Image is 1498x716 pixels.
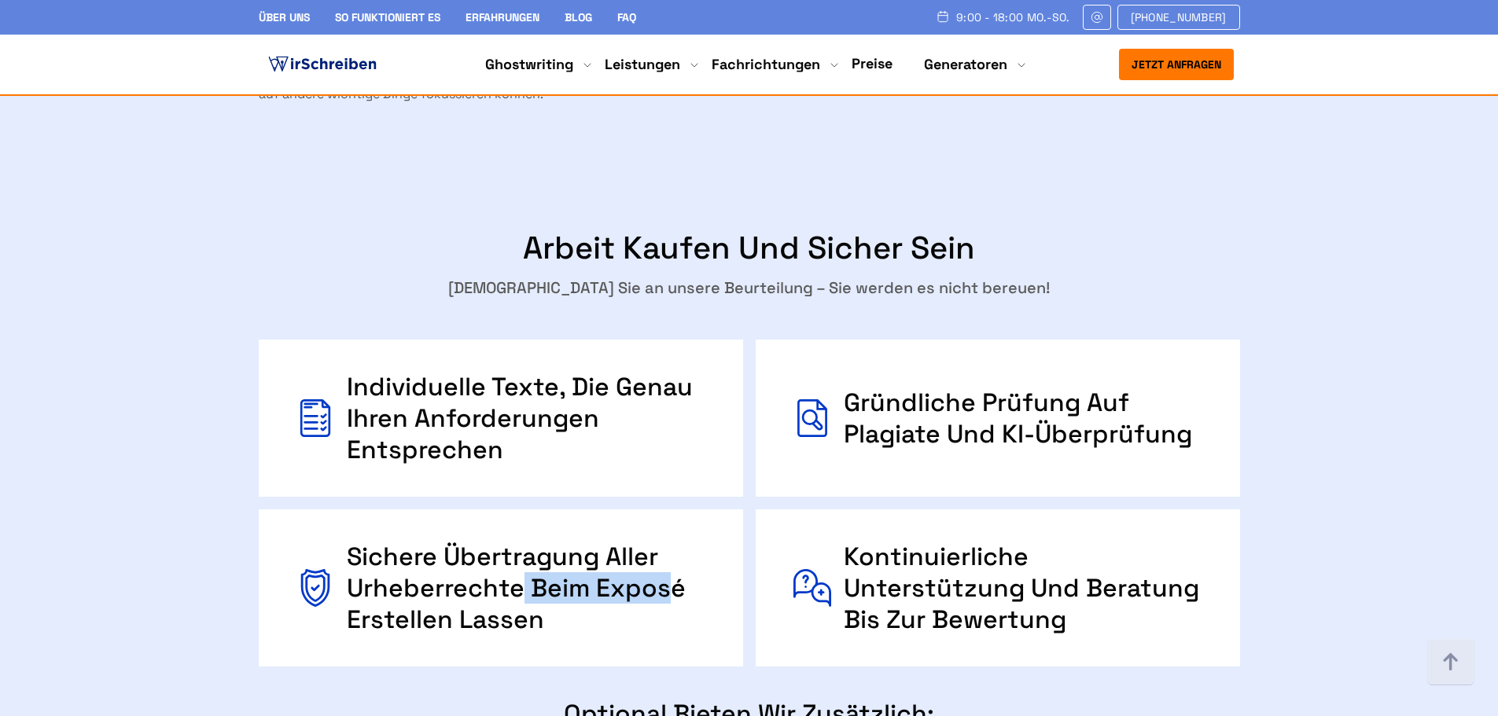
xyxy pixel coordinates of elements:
[1117,5,1240,30] a: [PHONE_NUMBER]
[265,53,380,76] img: logo ghostwriter-österreich
[956,11,1070,24] span: 9:00 - 18:00 Mo.-So.
[485,55,573,74] a: Ghostwriting
[466,10,539,24] a: Erfahrungen
[1119,49,1234,80] button: Jetzt anfragen
[1131,11,1227,24] span: [PHONE_NUMBER]
[936,10,950,23] img: Schedule
[259,275,1240,300] p: [DEMOGRAPHIC_DATA] Sie an unsere Beurteilung – Sie werden es nicht bereuen!
[347,541,705,635] div: Sichere Übertragung aller Urheberrechte beim Exposé erstellen lassen
[565,10,592,24] a: Blog
[605,55,680,74] a: Leistungen
[712,55,820,74] a: Fachrichtungen
[1427,639,1474,686] img: button top
[793,371,831,465] img: Gründliche Prüfung auf Plagiate und KI-Überprüfung
[924,55,1007,74] a: Generatoren
[259,229,1240,267] h2: Arbeit kaufen und sicher sein
[617,10,636,24] a: FAQ
[296,371,334,465] img: Individuelle Texte, die genau Ihren Anforderungen entsprechen
[844,371,1202,465] div: Gründliche Prüfung auf Plagiate und KI-Überprüfung
[259,10,310,24] a: Über uns
[793,541,831,635] img: Kontinuierliche Unterstützung und Beratung bis zur Bewertung
[347,371,705,465] div: Individuelle Texte, die genau Ihren Anforderungen entsprechen
[335,10,440,24] a: So funktioniert es
[296,541,334,635] img: Sichere Übertragung aller Urheberrechte beim Exposé erstellen lassen
[852,54,893,72] a: Preise
[844,541,1202,635] div: Kontinuierliche Unterstützung und Beratung bis zur Bewertung
[1090,11,1104,24] img: Email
